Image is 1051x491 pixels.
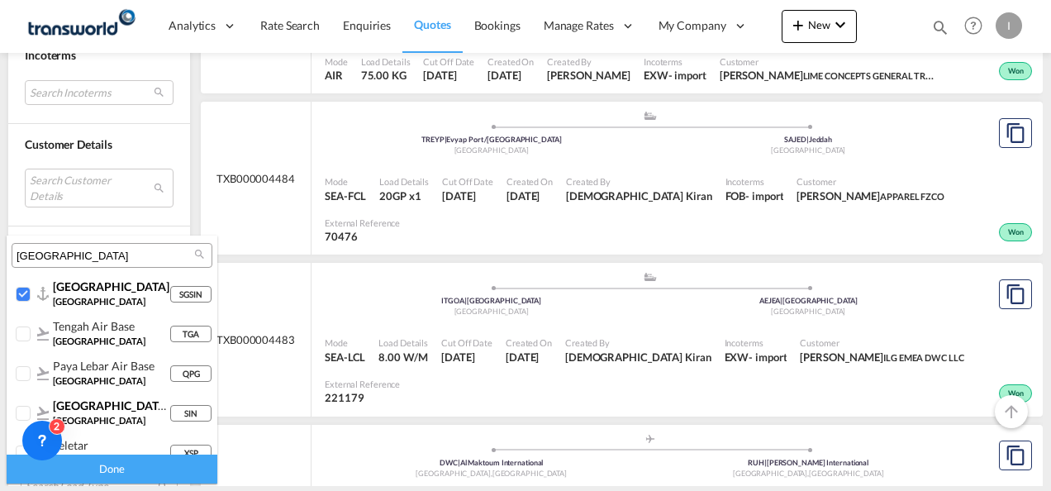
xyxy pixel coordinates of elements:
[17,249,194,264] input: Search by Port/Country
[53,438,169,452] div: seletar
[53,359,169,373] div: paya lebar air base
[53,279,169,293] div: <span class="highlightedText">singapore</span>
[53,296,145,307] span: [GEOGRAPHIC_DATA]
[53,279,169,293] span: [GEOGRAPHIC_DATA]
[53,375,145,386] span: [GEOGRAPHIC_DATA]
[53,398,169,412] div: <span class="highlightedText">singapore</span> changi
[193,248,206,260] md-icon: icon-magnify
[53,336,145,346] span: [GEOGRAPHIC_DATA]
[53,319,169,333] div: tengah air base
[53,415,145,426] span: [GEOGRAPHIC_DATA]
[7,455,217,484] div: Done
[53,398,169,412] span: [GEOGRAPHIC_DATA]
